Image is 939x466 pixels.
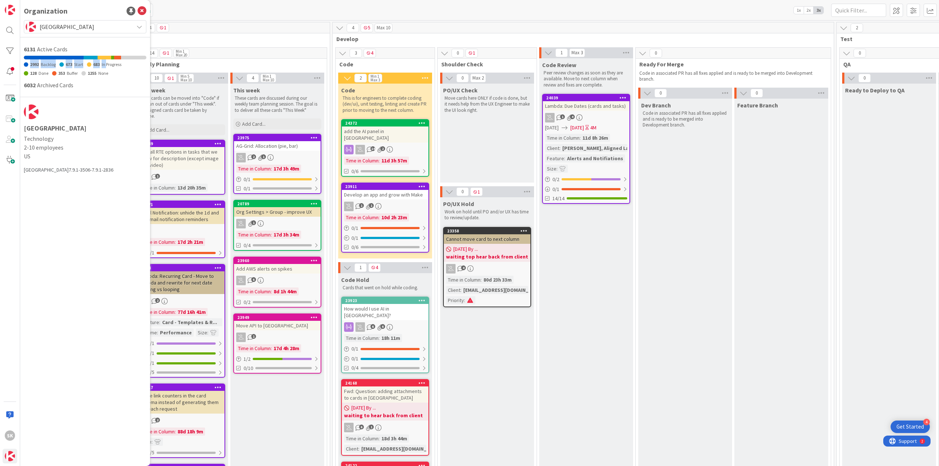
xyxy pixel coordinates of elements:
span: 683 [93,62,100,67]
span: 4 [461,265,466,270]
div: 11d 8h 26m [581,134,610,142]
div: 22717 [141,385,224,390]
span: 2 [155,418,160,422]
span: 1255 [88,70,96,76]
span: 6 [380,324,385,329]
span: PO/UX Check [443,87,478,94]
span: 1 [359,203,364,208]
div: Store link counters in the card schema instead of generating them for each request [138,391,224,414]
span: 1 / 1 [147,359,154,367]
span: 1 [369,203,374,208]
span: : [580,134,581,142]
span: Add Card... [242,121,266,127]
a: 24371Email Notification: unhide the 1d and 7d email notification remindersTime in Column:17d 2h 2... [137,201,225,258]
span: : [175,428,176,436]
div: 23358Cannot move card to next column [444,228,530,244]
span: Backlog [41,62,56,67]
div: AG-Grid: Allocation (pie, bar) [234,141,321,151]
span: : [175,238,176,246]
div: Time in Column [545,134,580,142]
span: 0 [654,89,667,98]
div: [GEOGRAPHIC_DATA] 7.9.1-3506-7.9.1-2836 [24,166,146,174]
div: 18h 11m [380,334,402,342]
div: 0/1 [234,175,321,184]
span: 0 / 1 [351,224,358,232]
span: [DATE] By ... [351,404,376,412]
div: Lambda: Due Dates (cards and tasks) [543,101,629,111]
div: Min 1 [263,74,271,78]
div: 24371 [141,202,224,207]
div: Add AWS alerts on spikes [234,264,321,274]
span: Next week [137,87,165,94]
div: 23923 [342,297,428,304]
span: 4 [368,263,381,272]
a: 23949Move API to [GEOGRAPHIC_DATA]Time in Column:17d 4h 28m1/20/10 [233,313,321,374]
span: : [175,308,176,316]
div: Time in Column [344,157,379,165]
div: Time in Column [236,165,271,173]
a: 20789Org Settings > Group - improve UXTime in Column:17d 3h 34m0/4 [233,200,321,251]
span: Shoulder Check [441,60,527,68]
div: 24168 [342,380,428,386]
div: 23358 [444,228,530,234]
span: : [159,318,160,326]
span: Support [15,1,33,10]
div: Max 3 [370,78,380,82]
div: Lambda: Recurring Card - Move to lambda and rewrite for next date setting vs looping [138,271,224,294]
div: Time in Column [344,334,379,342]
div: 23975 [234,135,321,141]
div: Max 20 [176,53,187,57]
div: Max 10 [377,26,390,30]
span: 0 / 2 [552,176,559,183]
span: 1 [555,48,568,57]
div: 24389Add all RTE options in tasks that we show for description (except image and video) [138,140,224,170]
div: 17d 3h 49m [272,165,301,173]
div: Max 2 [472,76,484,80]
span: 0 / 1 [552,186,559,193]
span: 4 [363,49,376,58]
div: Cannot move card to next column [444,234,530,244]
span: Code [339,60,425,68]
span: 5 [361,23,373,32]
span: : [271,287,272,296]
h1: [GEOGRAPHIC_DATA] [24,125,146,132]
span: 1 [354,263,367,272]
div: 0/1 [342,344,428,353]
div: 20789Org Settings > Group - improve UX [234,201,321,217]
div: Card - Templates & R... [160,318,219,326]
span: 0/5 [147,368,154,376]
div: 23911Develop an app and grow with Make [342,183,428,199]
div: 20789 [234,201,321,207]
div: Fwd: Question: adding attachments to cards in [GEOGRAPHIC_DATA] [342,386,428,403]
div: 23949 [234,314,321,321]
div: 0/1 [138,339,224,348]
span: 0 / 1 [147,340,154,347]
span: [DATE] By ... [453,245,478,253]
p: Work on hold until PO and/or UX has time to review/update. [445,209,530,221]
div: 23975 [237,135,321,140]
div: 1/2 [234,355,321,364]
input: Quick Filter... [831,4,886,17]
span: Develop [336,35,825,43]
div: Client [545,144,559,152]
span: 0 [452,49,464,58]
div: Add all RTE options in tasks that we show for description (except image and video) [138,147,224,170]
div: Move API to [GEOGRAPHIC_DATA] [234,321,321,330]
span: In Progress [102,62,121,67]
span: 0 / 1 [147,249,154,257]
span: Code [341,87,355,94]
div: 0/1 [342,354,428,363]
span: 0/10 [244,364,253,372]
span: 2 [380,146,385,151]
span: 0 / 1 [244,176,251,183]
span: 2x [804,7,814,14]
span: 2-10 employees [24,143,146,152]
span: [GEOGRAPHIC_DATA] [40,22,130,32]
span: : [481,276,482,284]
span: This week [233,87,260,94]
span: Code Review [542,61,576,69]
div: Max 10 [180,78,192,82]
span: 673 [66,62,72,67]
span: 1 [261,154,266,159]
div: 23960 [237,258,321,263]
